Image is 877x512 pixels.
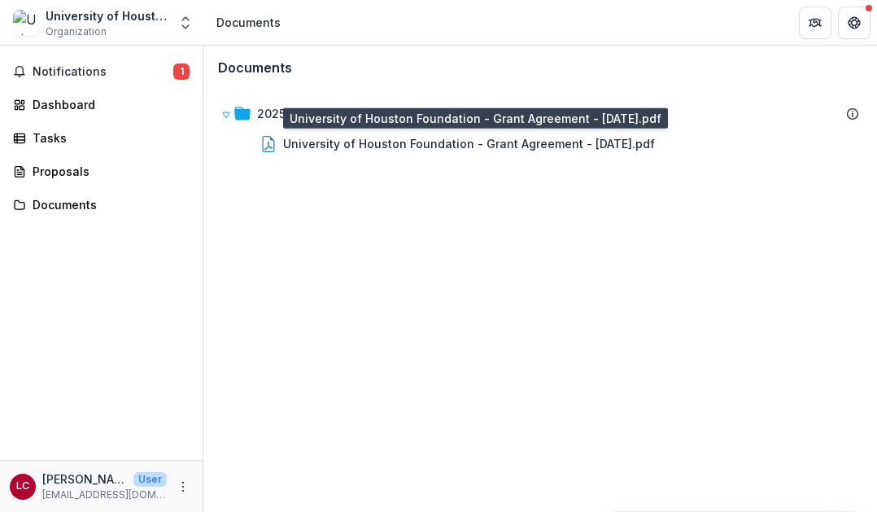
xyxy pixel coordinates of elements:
h3: Documents [218,60,292,76]
div: Dashboard [33,96,183,113]
div: Documents [216,14,281,31]
span: Organization [46,24,107,39]
span: 1 [173,63,190,80]
span: Notifications [33,65,173,79]
div: Liz Chavez [16,481,29,492]
nav: breadcrumb [210,11,287,34]
div: Documents [33,196,183,213]
div: University of Houston Foundation - Grant Agreement - [DATE].pdf [283,135,655,152]
button: Open entity switcher [174,7,197,39]
div: University of Houston Foundation - Grant Agreement - [DATE].pdf [215,129,866,159]
img: University of Houston Foundation [13,10,39,36]
p: User [133,472,167,487]
a: Tasks [7,125,196,151]
div: 2025 Q3 University of Houston FoundationUniversity of Houston Foundation - Grant Agreement - [DAT... [215,98,866,159]
button: Partners [799,7,831,39]
button: Notifications1 [7,59,196,85]
div: 2025 Q3 University of Houston Foundation [257,105,500,122]
button: More [173,477,193,497]
a: Dashboard [7,91,196,118]
p: [EMAIL_ADDRESS][DOMAIN_NAME] [42,488,167,502]
div: University of Houston Foundation [46,7,168,24]
div: Proposals [33,163,183,180]
div: Tasks [33,129,183,147]
p: [PERSON_NAME] [42,470,127,488]
div: 2025 Q3 University of Houston Foundation [215,98,866,129]
button: Get Help [838,7,870,39]
a: Documents [7,191,196,218]
a: Proposals [7,158,196,185]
